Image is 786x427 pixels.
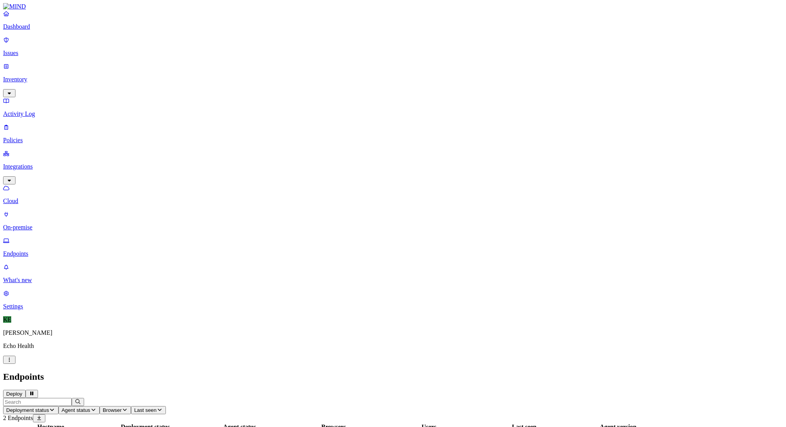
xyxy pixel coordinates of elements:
button: Deploy [3,390,26,398]
span: 2 Endpoints [3,415,33,421]
a: Activity Log [3,97,783,117]
span: KE [3,316,11,323]
p: [PERSON_NAME] [3,329,783,336]
p: Settings [3,303,783,310]
p: Policies [3,137,783,144]
p: Endpoints [3,250,783,257]
span: Agent status [62,407,90,413]
img: MIND [3,3,26,10]
p: Activity Log [3,110,783,117]
a: MIND [3,3,783,10]
a: Issues [3,36,783,57]
a: Inventory [3,63,783,96]
a: On-premise [3,211,783,231]
a: Endpoints [3,237,783,257]
p: Integrations [3,163,783,170]
p: What's new [3,277,783,284]
p: Cloud [3,198,783,205]
input: Search [3,398,72,406]
span: Browser [103,407,122,413]
p: On-premise [3,224,783,231]
a: Cloud [3,184,783,205]
p: Issues [3,50,783,57]
p: Dashboard [3,23,783,30]
a: Policies [3,124,783,144]
a: Dashboard [3,10,783,30]
a: Integrations [3,150,783,183]
p: Inventory [3,76,783,83]
a: What's new [3,263,783,284]
a: Settings [3,290,783,310]
span: Last seen [134,407,157,413]
p: Echo Health [3,343,783,350]
span: Deployment status [6,407,49,413]
h2: Endpoints [3,372,783,382]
